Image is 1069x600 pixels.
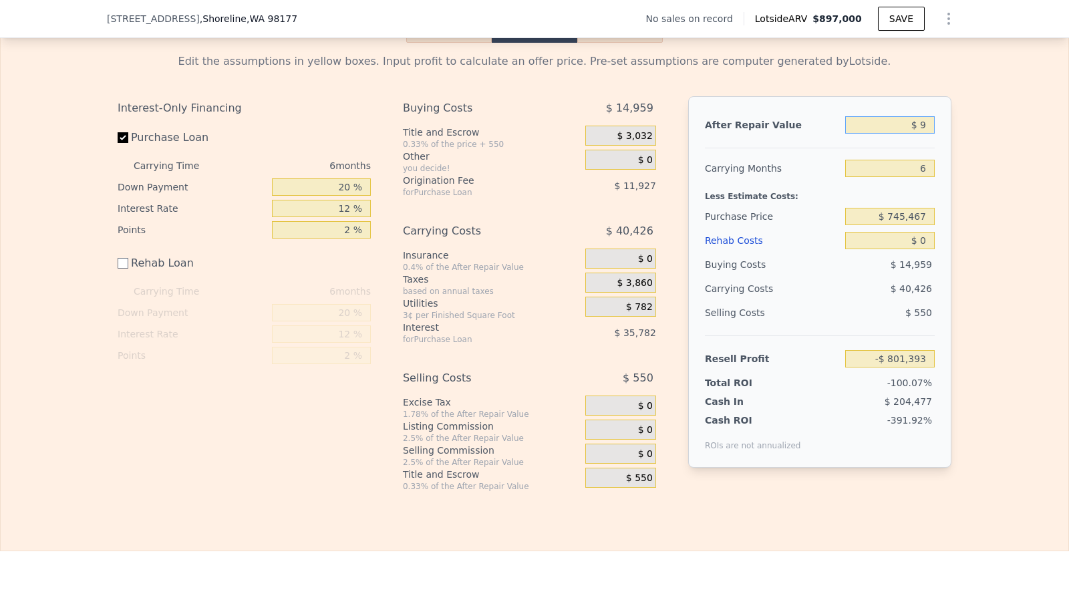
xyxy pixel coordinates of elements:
span: $ 0 [638,154,653,166]
div: After Repair Value [705,113,840,137]
div: Down Payment [118,302,267,323]
span: , Shoreline [200,12,297,25]
div: Carrying Costs [403,219,552,243]
div: Less Estimate Costs: [705,180,935,204]
div: ROIs are not annualized [705,427,801,451]
div: Rehab Costs [705,229,840,253]
span: $ 11,927 [615,180,656,191]
div: Insurance [403,249,580,262]
div: Selling Costs [403,366,552,390]
span: $897,000 [812,13,862,24]
div: based on annual taxes [403,286,580,297]
span: $ 0 [638,448,653,460]
div: 2.5% of the After Repair Value [403,457,580,468]
div: Interest-Only Financing [118,96,371,120]
div: Interest Rate [118,323,267,345]
span: $ 0 [638,400,653,412]
div: Carrying Time [134,155,220,176]
div: Interest [403,321,552,334]
div: 0.33% of the price + 550 [403,139,580,150]
label: Purchase Loan [118,126,267,150]
span: , WA 98177 [247,13,297,24]
div: Purchase Price [705,204,840,229]
span: $ 550 [905,307,932,318]
button: SAVE [878,7,925,31]
div: Taxes [403,273,580,286]
div: 0.33% of the After Repair Value [403,481,580,492]
span: $ 40,426 [606,219,653,243]
div: Excise Tax [403,396,580,409]
span: $ 40,426 [891,283,932,294]
div: Listing Commission [403,420,580,433]
div: Selling Commission [403,444,580,457]
div: Title and Escrow [403,126,580,139]
span: -100.07% [887,378,932,388]
span: $ 0 [638,424,653,436]
div: Carrying Months [705,156,840,180]
div: for Purchase Loan [403,187,552,198]
div: 6 months [226,155,371,176]
span: $ 204,477 [885,396,932,407]
span: $ 35,782 [615,327,656,338]
div: Origination Fee [403,174,552,187]
div: No sales on record [646,12,744,25]
span: Lotside ARV [755,12,812,25]
label: Rehab Loan [118,251,267,275]
div: Selling Costs [705,301,840,325]
div: Carrying Costs [705,277,788,301]
div: 2.5% of the After Repair Value [403,433,580,444]
span: $ 550 [623,366,653,390]
span: $ 0 [638,253,653,265]
div: 1.78% of the After Repair Value [403,409,580,420]
span: $ 782 [626,301,653,313]
div: Resell Profit [705,347,840,371]
div: Buying Costs [705,253,840,277]
div: 3¢ per Finished Square Foot [403,310,580,321]
div: Cash In [705,395,788,408]
span: $ 14,959 [606,96,653,120]
div: Down Payment [118,176,267,198]
div: 0.4% of the After Repair Value [403,262,580,273]
div: Edit the assumptions in yellow boxes. Input profit to calculate an offer price. Pre-set assumptio... [118,53,951,69]
div: Buying Costs [403,96,552,120]
input: Purchase Loan [118,132,128,143]
div: Title and Escrow [403,468,580,481]
span: [STREET_ADDRESS] [107,12,200,25]
div: Cash ROI [705,414,801,427]
div: Utilities [403,297,580,310]
span: $ 14,959 [891,259,932,270]
span: $ 550 [626,472,653,484]
div: Carrying Time [134,281,220,302]
span: -391.92% [887,415,932,426]
span: $ 3,860 [617,277,652,289]
div: Other [403,150,580,163]
div: Total ROI [705,376,788,390]
div: you decide! [403,163,580,174]
div: Points [118,219,267,241]
div: Interest Rate [118,198,267,219]
button: Show Options [935,5,962,32]
div: Points [118,345,267,366]
span: $ 3,032 [617,130,652,142]
div: for Purchase Loan [403,334,552,345]
input: Rehab Loan [118,258,128,269]
div: 6 months [226,281,371,302]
